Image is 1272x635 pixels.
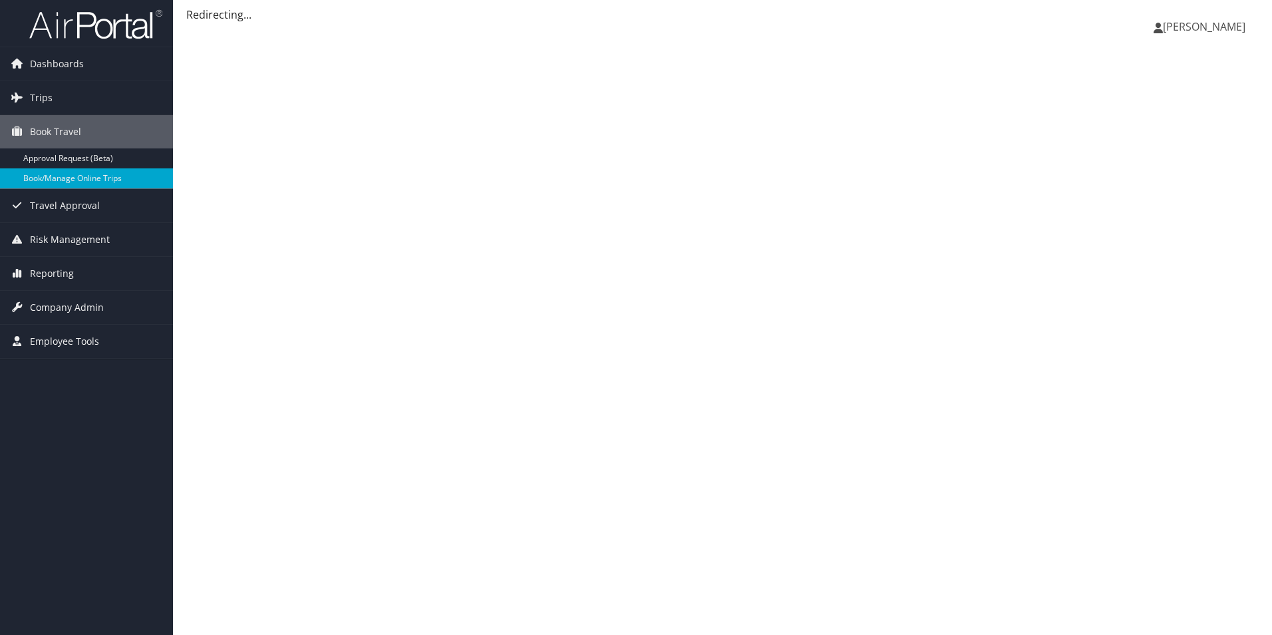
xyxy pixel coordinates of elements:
span: Travel Approval [30,189,100,222]
span: Risk Management [30,223,110,256]
span: Trips [30,81,53,114]
img: airportal-logo.png [29,9,162,40]
div: Redirecting... [186,7,1259,23]
span: Company Admin [30,291,104,324]
span: Employee Tools [30,325,99,358]
span: Dashboards [30,47,84,81]
span: Book Travel [30,115,81,148]
a: [PERSON_NAME] [1154,7,1259,47]
span: Reporting [30,257,74,290]
span: [PERSON_NAME] [1163,19,1245,34]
